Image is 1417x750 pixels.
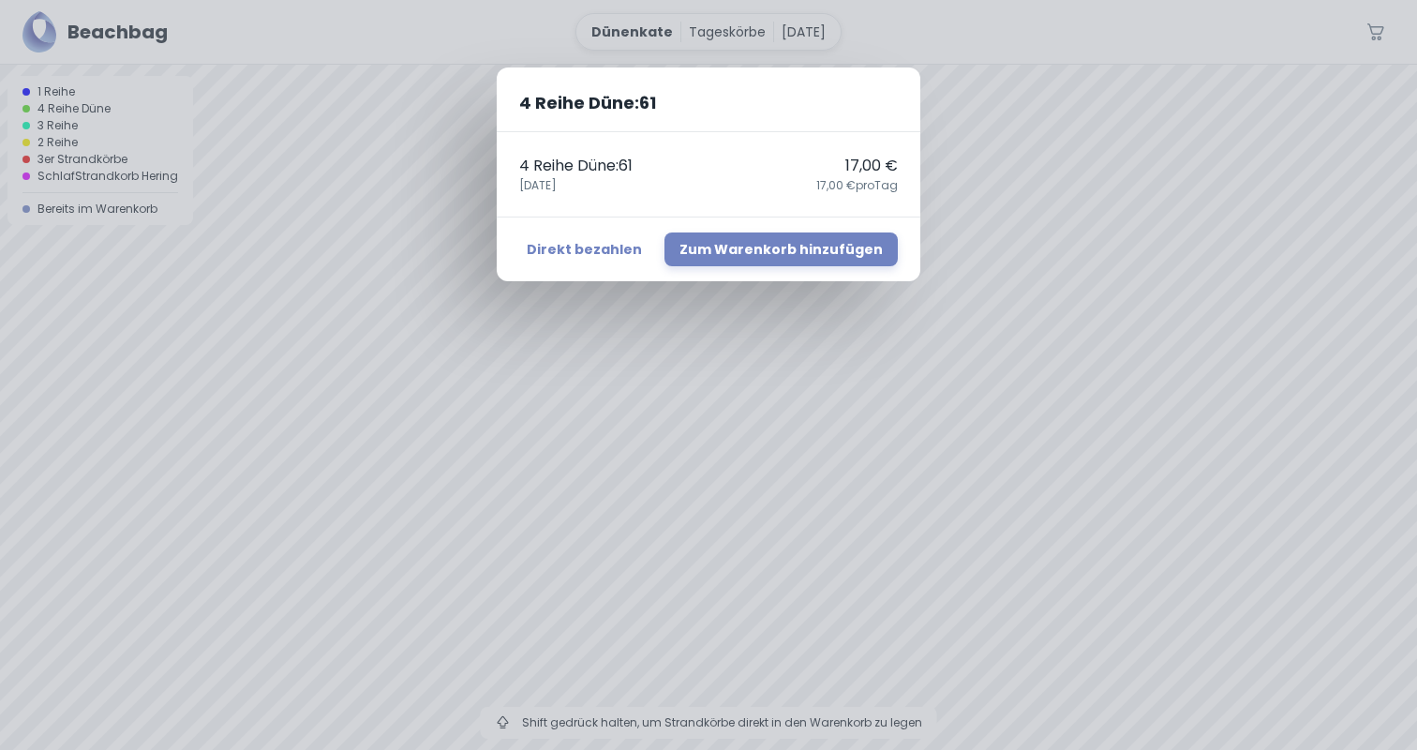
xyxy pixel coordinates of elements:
[519,232,649,266] button: Direkt bezahlen
[519,155,633,177] p: 4 Reihe Düne : 61
[664,232,898,266] button: Zum Warenkorb hinzufügen
[816,177,898,194] span: 17,00 € pro Tag
[519,177,557,194] span: [DATE]
[845,155,898,177] p: 17,00 €
[497,67,920,132] h2: 4 Reihe Düne : 61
